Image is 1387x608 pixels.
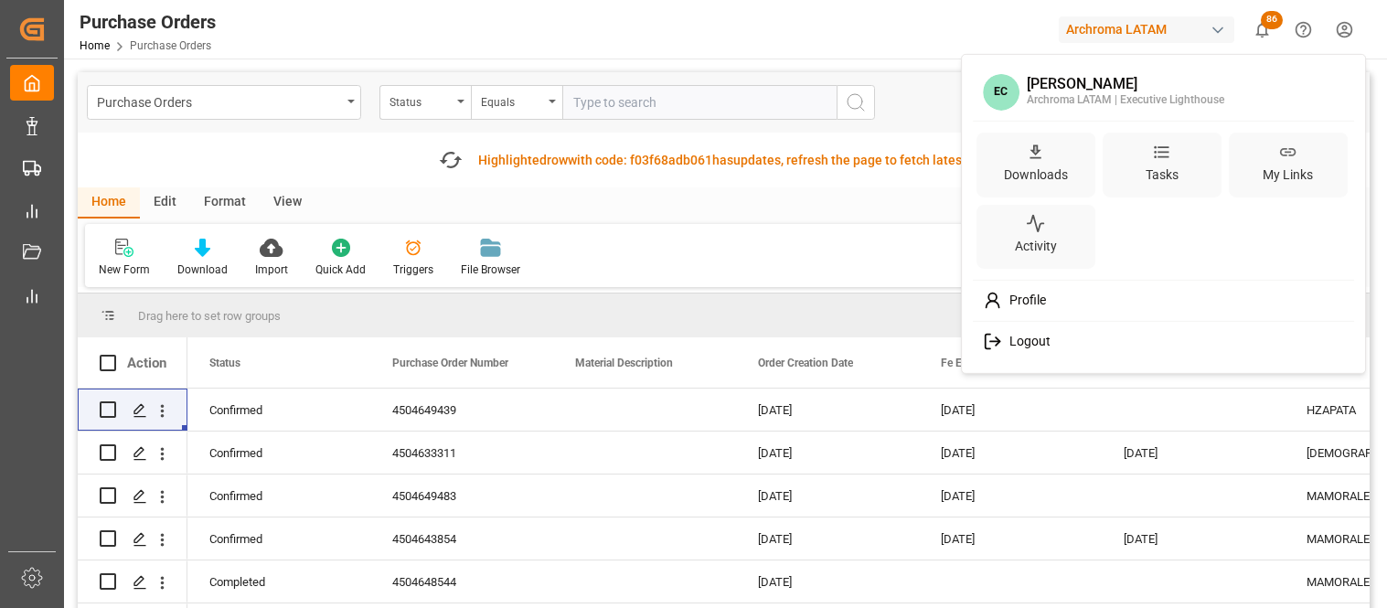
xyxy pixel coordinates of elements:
[1259,161,1317,187] div: My Links
[983,74,1019,111] span: EC
[1002,293,1046,309] span: Profile
[1027,92,1224,109] div: Archroma LATAM | Executive Lighthouse
[1002,334,1051,350] span: Logout
[1142,161,1182,187] div: Tasks
[1027,76,1224,92] div: [PERSON_NAME]
[1011,233,1061,260] div: Activity
[1000,161,1072,187] div: Downloads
